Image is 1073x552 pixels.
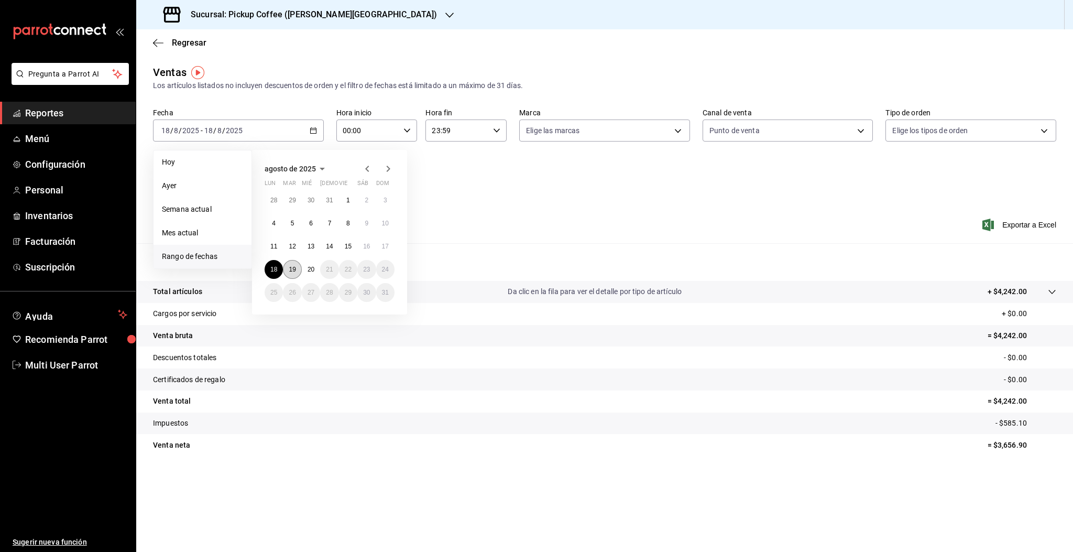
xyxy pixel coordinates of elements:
span: Reportes [25,106,127,120]
input: ---- [182,126,200,135]
button: 31 de julio de 2025 [320,191,338,210]
p: Descuentos totales [153,352,216,363]
span: - [201,126,203,135]
input: ---- [225,126,243,135]
button: 13 de agosto de 2025 [302,237,320,256]
button: 4 de agosto de 2025 [265,214,283,233]
input: -- [173,126,179,135]
p: + $0.00 [1002,308,1056,319]
span: Elige los tipos de orden [892,125,968,136]
abbr: 17 de agosto de 2025 [382,243,389,250]
button: 27 de agosto de 2025 [302,283,320,302]
abbr: 7 de agosto de 2025 [328,220,332,227]
input: -- [161,126,170,135]
span: Inventarios [25,209,127,223]
span: / [213,126,216,135]
button: 29 de julio de 2025 [283,191,301,210]
button: 29 de agosto de 2025 [339,283,357,302]
button: Exportar a Excel [984,219,1056,231]
abbr: 21 de agosto de 2025 [326,266,333,273]
p: - $0.00 [1004,374,1056,385]
abbr: 5 de agosto de 2025 [291,220,294,227]
button: 5 de agosto de 2025 [283,214,301,233]
abbr: 18 de agosto de 2025 [270,266,277,273]
span: Elige las marcas [526,125,579,136]
button: 19 de agosto de 2025 [283,260,301,279]
abbr: sábado [357,180,368,191]
abbr: 1 de agosto de 2025 [346,197,350,204]
span: Rango de fechas [162,251,243,262]
p: Certificados de regalo [153,374,225,385]
abbr: 13 de agosto de 2025 [308,243,314,250]
p: Da clic en la fila para ver el detalle por tipo de artículo [508,286,682,297]
span: Configuración [25,157,127,171]
button: 28 de julio de 2025 [265,191,283,210]
span: Regresar [172,38,206,48]
abbr: 14 de agosto de 2025 [326,243,333,250]
span: agosto de 2025 [265,165,316,173]
p: = $4,242.00 [988,396,1056,407]
p: Cargos por servicio [153,308,217,319]
p: Venta bruta [153,330,193,341]
button: Pregunta a Parrot AI [12,63,129,85]
span: / [222,126,225,135]
button: 7 de agosto de 2025 [320,214,338,233]
button: 22 de agosto de 2025 [339,260,357,279]
p: Venta total [153,396,191,407]
abbr: 9 de agosto de 2025 [365,220,368,227]
abbr: 31 de julio de 2025 [326,197,333,204]
button: 17 de agosto de 2025 [376,237,395,256]
button: 21 de agosto de 2025 [320,260,338,279]
button: 8 de agosto de 2025 [339,214,357,233]
button: 1 de agosto de 2025 [339,191,357,210]
a: Pregunta a Parrot AI [7,76,129,87]
span: / [179,126,182,135]
input: -- [204,126,213,135]
p: - $0.00 [1004,352,1056,363]
span: Hoy [162,157,243,168]
div: Ventas [153,64,187,80]
span: Suscripción [25,260,127,274]
abbr: 29 de agosto de 2025 [345,289,352,296]
button: agosto de 2025 [265,163,329,175]
button: 16 de agosto de 2025 [357,237,376,256]
p: = $3,656.90 [988,440,1056,451]
button: 18 de agosto de 2025 [265,260,283,279]
abbr: 3 de agosto de 2025 [384,197,387,204]
button: 2 de agosto de 2025 [357,191,376,210]
span: Personal [25,183,127,197]
span: Punto de venta [709,125,760,136]
span: Mes actual [162,228,243,239]
button: 11 de agosto de 2025 [265,237,283,256]
span: Menú [25,132,127,146]
abbr: 23 de agosto de 2025 [363,266,370,273]
p: Impuestos [153,418,188,429]
abbr: 24 de agosto de 2025 [382,266,389,273]
abbr: 11 de agosto de 2025 [270,243,277,250]
img: Tooltip marker [191,66,204,79]
abbr: 30 de agosto de 2025 [363,289,370,296]
abbr: 20 de agosto de 2025 [308,266,314,273]
abbr: 28 de agosto de 2025 [326,289,333,296]
span: Recomienda Parrot [25,332,127,347]
label: Marca [519,109,690,116]
p: + $4,242.00 [988,286,1027,297]
abbr: 16 de agosto de 2025 [363,243,370,250]
p: Venta neta [153,440,190,451]
button: 12 de agosto de 2025 [283,237,301,256]
abbr: 31 de agosto de 2025 [382,289,389,296]
span: Facturación [25,234,127,248]
button: 23 de agosto de 2025 [357,260,376,279]
button: 24 de agosto de 2025 [376,260,395,279]
p: - $585.10 [995,418,1056,429]
span: Sugerir nueva función [13,537,127,548]
abbr: 19 de agosto de 2025 [289,266,295,273]
abbr: viernes [339,180,347,191]
span: Ayer [162,180,243,191]
h3: Sucursal: Pickup Coffee ([PERSON_NAME][GEOGRAPHIC_DATA]) [182,8,437,21]
abbr: 2 de agosto de 2025 [365,197,368,204]
abbr: 25 de agosto de 2025 [270,289,277,296]
abbr: 10 de agosto de 2025 [382,220,389,227]
abbr: 29 de julio de 2025 [289,197,295,204]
